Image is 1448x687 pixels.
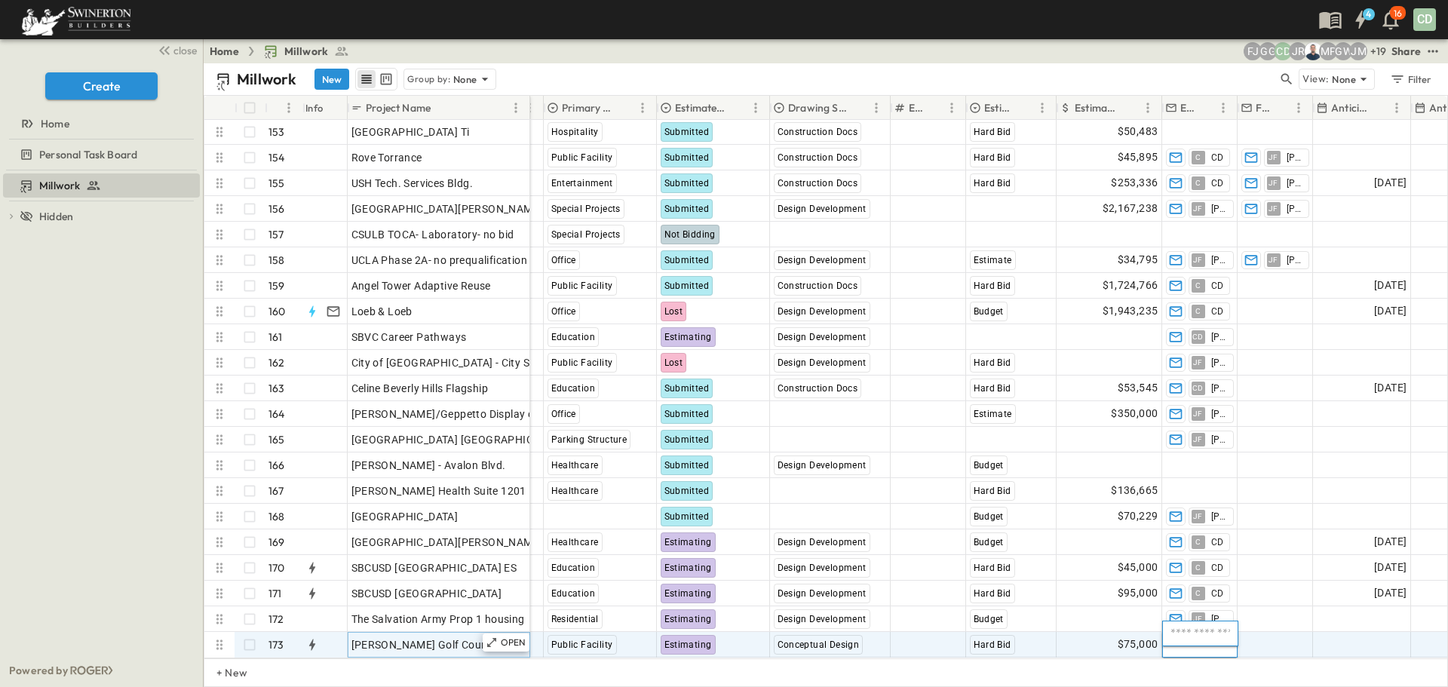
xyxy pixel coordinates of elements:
[351,124,470,140] span: [GEOGRAPHIC_DATA] Ti
[551,127,599,137] span: Hospitality
[664,563,712,573] span: Estimating
[551,588,596,599] span: Education
[1259,42,1277,60] div: Gerrad Gerber (gerrad.gerber@swinerton.com)
[778,588,867,599] span: Design Development
[778,639,860,650] span: Conceptual Design
[237,69,296,90] p: Millwork
[974,486,1011,496] span: Hard Bid
[778,127,858,137] span: Construction Docs
[1374,174,1407,192] span: [DATE]
[1118,636,1158,653] span: $75,000
[1211,203,1227,215] span: [PERSON_NAME]
[664,357,683,368] span: Lost
[1193,259,1203,260] span: JF
[1269,259,1278,260] span: JF
[1211,177,1224,189] span: CD
[974,383,1011,394] span: Hard Bid
[1269,157,1278,158] span: JF
[1118,559,1158,576] span: $45,000
[1287,177,1302,189] span: [PERSON_NAME]
[778,255,867,265] span: Design Development
[984,100,1014,115] p: Estimate Type
[351,330,467,345] span: SBVC Career Pathways
[314,69,349,90] button: New
[926,100,943,116] button: Sort
[1302,71,1329,87] p: View:
[268,330,283,345] p: 161
[974,178,1011,189] span: Hard Bid
[1193,516,1203,517] span: JF
[664,511,710,522] span: Submitted
[1193,362,1203,363] span: JF
[1269,208,1278,209] span: JF
[551,614,599,624] span: Residential
[3,173,200,198] div: Millworktest
[778,563,867,573] span: Design Development
[1389,71,1432,87] div: Filter
[376,70,395,88] button: kanban view
[778,281,858,291] span: Construction Docs
[1211,305,1224,317] span: CD
[664,332,712,342] span: Estimating
[1111,482,1158,499] span: $136,665
[551,255,576,265] span: Office
[1374,584,1407,602] span: [DATE]
[1331,100,1368,115] p: Anticipated Start
[1033,99,1051,117] button: Menu
[351,483,526,498] span: [PERSON_NAME] Health Suite 1201
[551,178,613,189] span: Entertainment
[268,278,285,293] p: 159
[1198,100,1214,116] button: Sort
[302,96,348,120] div: Info
[1139,99,1157,117] button: Menu
[1345,6,1376,33] button: 4
[268,406,285,422] p: 164
[351,176,474,191] span: USH Tech. Services Bldg.
[1195,157,1201,158] span: C
[351,304,413,319] span: Loeb & Loeb
[778,332,867,342] span: Design Development
[1211,357,1227,369] span: [PERSON_NAME]
[551,383,596,394] span: Education
[3,175,197,196] a: Millwork
[1193,413,1203,414] span: JF
[1103,302,1158,320] span: $1,943,235
[284,44,328,59] span: Millwork
[1384,69,1436,90] button: Filter
[551,229,621,240] span: Special Projects
[18,4,134,35] img: 6c363589ada0b36f064d841b69d3a419a338230e66bb0a533688fa5cc3e9e735.png
[974,511,1004,522] span: Budget
[271,100,287,116] button: Sort
[351,381,489,396] span: Celine Beverly Hills Flagship
[1211,536,1224,548] span: CD
[39,209,73,224] span: Hidden
[1413,8,1436,31] div: CD
[1118,508,1158,525] span: $70,229
[265,96,302,120] div: #
[943,99,961,117] button: Menu
[268,381,285,396] p: 163
[1017,100,1033,116] button: Sort
[1118,149,1158,166] span: $45,895
[351,406,571,422] span: [PERSON_NAME]/Geppetto Display cabinets
[974,281,1011,291] span: Hard Bid
[1319,42,1337,60] div: Madison Pagdilao (madison.pagdilao@swinerton.com)
[351,509,459,524] span: [GEOGRAPHIC_DATA]
[268,560,285,575] p: 170
[45,72,158,100] button: Create
[551,332,596,342] span: Education
[351,253,566,268] span: UCLA Phase 2A- no prequalification needed
[551,486,599,496] span: Healthcare
[778,152,858,163] span: Construction Docs
[1118,379,1158,397] span: $53,545
[974,639,1011,650] span: Hard Bid
[351,150,422,165] span: Rove Torrance
[1103,277,1158,294] span: $1,724,766
[210,44,239,59] a: Home
[1374,277,1407,294] span: [DATE]
[280,99,298,117] button: Menu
